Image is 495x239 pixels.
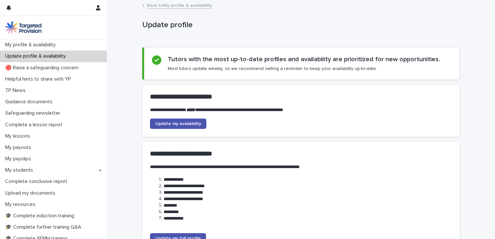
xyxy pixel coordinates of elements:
a: Back toMy profile & availability [147,1,212,9]
p: My payslips [3,156,36,162]
p: My profile & availability [3,42,61,48]
p: Update profile & availability [3,53,71,59]
p: My payouts [3,144,36,151]
a: Update my availability [150,119,206,129]
p: 🔴 Raise a safeguarding concern [3,65,84,71]
p: My resources [3,201,40,208]
p: My students [3,167,38,173]
p: Update profile [142,20,457,30]
p: Safeguarding newsletter [3,110,65,116]
p: TP News [3,87,31,94]
img: M5nRWzHhSzIhMunXDL62 [5,21,41,34]
p: Helpful hints to share with YP [3,76,76,82]
p: Complete conclusive report [3,178,73,185]
span: Update my availability [155,121,201,126]
p: Upload my documents [3,190,61,196]
p: Complete a lesson report [3,122,68,128]
p: My lessons [3,133,35,139]
p: Most tutors update weekly, so we recommend setting a reminder to keep your availability up-to-date. [168,66,377,72]
p: 🎓 Complete induction training [3,213,79,219]
p: Guidance documents [3,99,58,105]
p: 🎓 Complete further training Q&A [3,224,86,230]
h2: Tutors with the most up-to-date profiles and availability are prioritized for new opportunities. [168,55,440,63]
